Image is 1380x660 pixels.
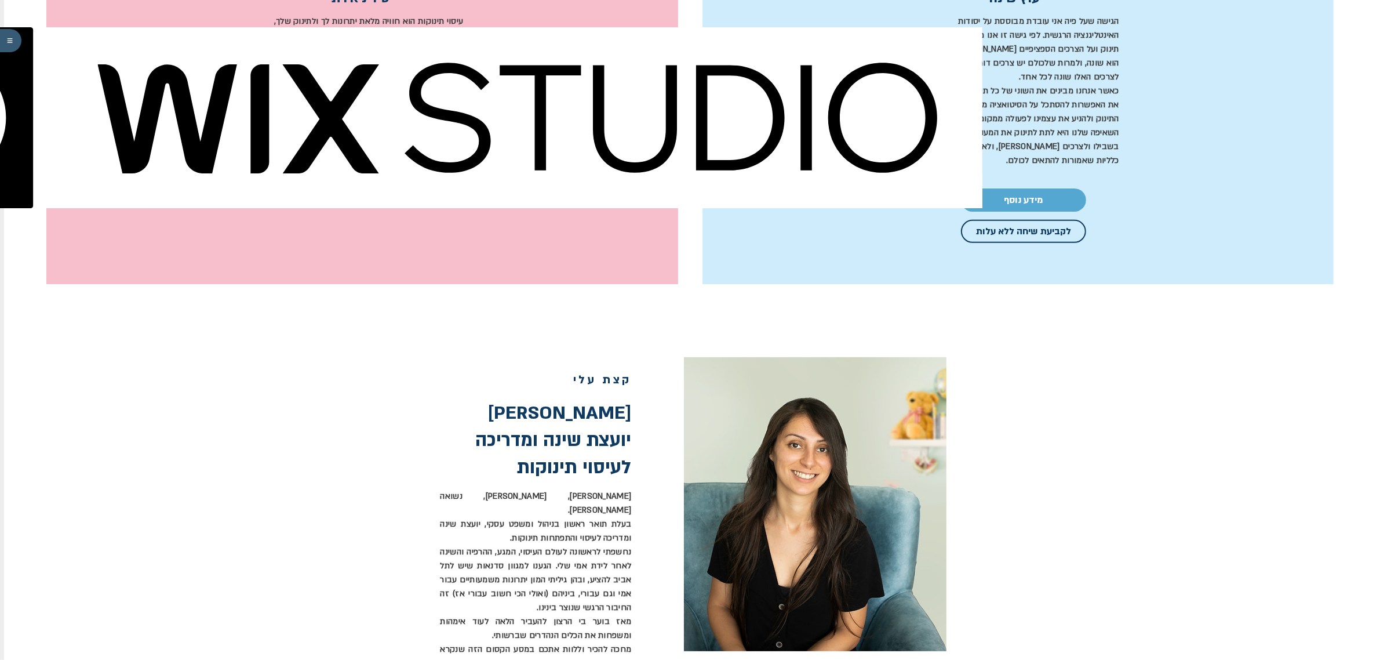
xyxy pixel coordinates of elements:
[961,220,1086,243] a: לקביעת שיחה ללא עלות
[919,85,1119,166] span: כאשר אנחנו מבינים את השוני של כל תינוק, זה נותן לנו את האפשרות להסתכל על הסיטואציה מנקודת המבט של...
[489,401,632,425] span: [PERSON_NAME]
[961,188,1086,212] a: מידע נוסף
[476,428,632,480] span: מדריכה לעיסוי תינוקות
[976,224,1071,239] span: לקביעת שיחה ללא עלות
[1004,193,1043,208] span: מידע נוסף
[573,372,632,387] span: קצת עלי
[684,357,946,651] img: ליאן גלמן
[264,16,463,96] span: עיסוי תינוקות הוא חוויה מלאת יתרונות לך ולתינוק שלך, הוא דרך לתקשורת איתו, לחיזוק הקשר [PERSON_NA...
[922,16,1119,82] span: הגישה שעל פיה אני עובדת מבוססת על יסודות האינטליגנציה הרגשית. לפי גישה זו אנו מסתכלים על כל תינוק...
[476,428,632,480] span: יועצת שינה ו
[440,491,632,641] span: [PERSON_NAME], [PERSON_NAME], נשואה [PERSON_NAME]. בעלת תואר ראשון בניהול ומשפט עסקי, יועצת שינה ...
